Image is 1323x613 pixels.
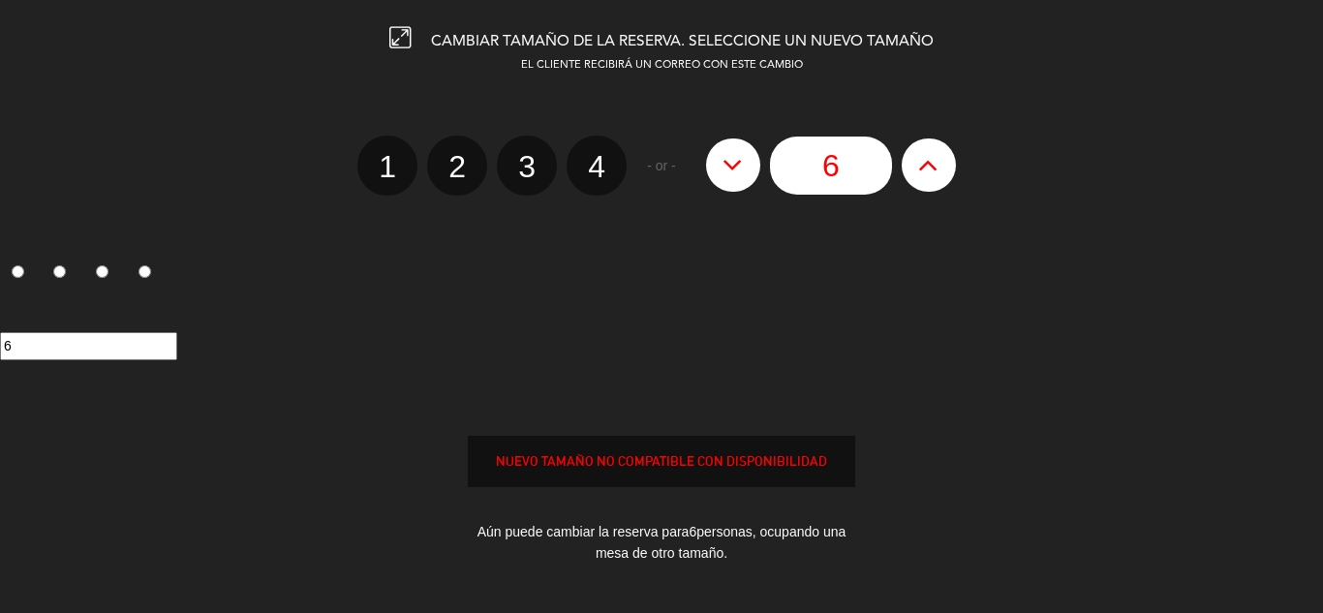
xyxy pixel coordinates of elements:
[469,450,854,473] div: NUEVO TAMAÑO NO COMPATIBLE CON DISPONIBILIDAD
[127,257,169,290] label: 4
[96,265,108,278] input: 3
[357,136,417,196] label: 1
[431,34,934,49] span: CAMBIAR TAMAÑO DE LA RESERVA. SELECCIONE UN NUEVO TAMAÑO
[497,136,557,196] label: 3
[85,257,128,290] label: 3
[427,136,487,196] label: 2
[43,257,85,290] label: 2
[138,265,151,278] input: 4
[468,506,855,580] div: Aún puede cambiar la reserva para personas, ocupando una mesa de otro tamaño.
[567,136,627,196] label: 4
[521,60,803,71] span: EL CLIENTE RECIBIRÁ UN CORREO CON ESTE CAMBIO
[53,265,66,278] input: 2
[12,265,24,278] input: 1
[647,155,676,177] span: - or -
[689,524,696,539] span: 6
